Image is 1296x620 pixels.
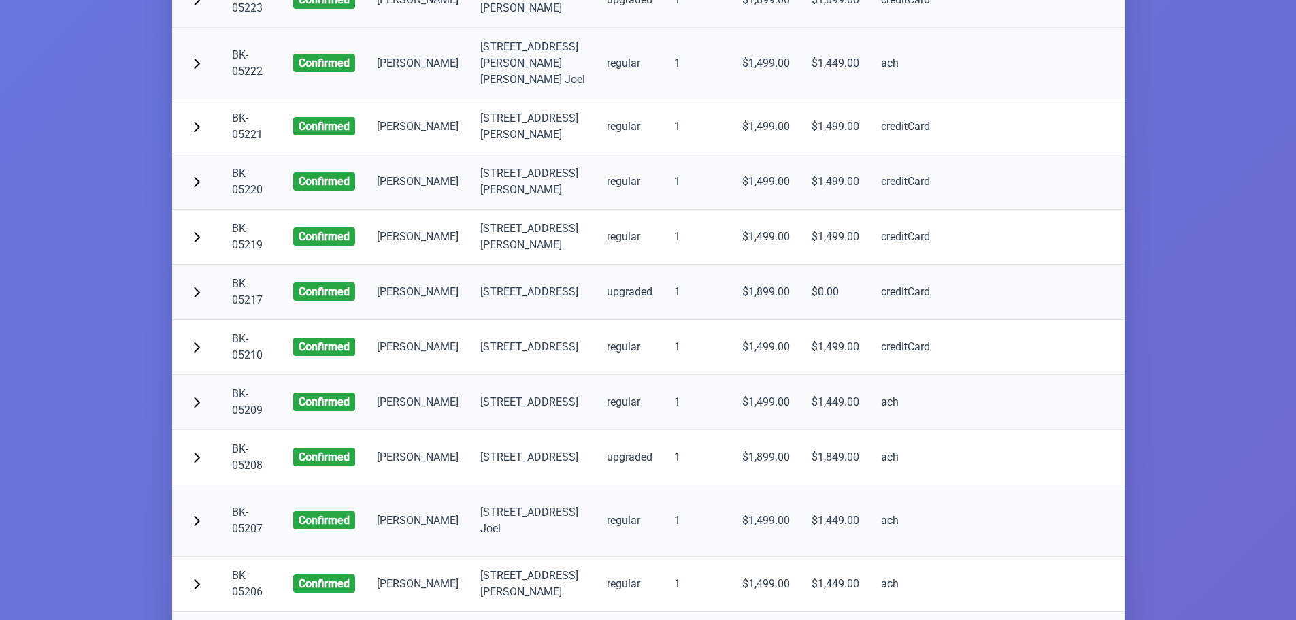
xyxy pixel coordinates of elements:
td: ach [870,375,941,430]
td: $1,499.00 [731,375,801,430]
td: [PERSON_NAME] [366,375,469,430]
td: regular [596,210,663,265]
td: [PERSON_NAME] [366,28,469,99]
td: $1,449.00 [801,375,870,430]
td: ר' [PERSON_NAME] הי"ו (BK-05173) [1115,485,1218,557]
td: 1 [663,430,731,485]
td: regular [596,28,663,99]
td: regular [596,154,663,210]
td: regular [596,320,663,375]
td: ach [870,485,941,557]
td: [STREET_ADDRESS] [469,265,596,320]
td: ach [870,557,941,612]
span: confirmed [293,574,355,593]
span: confirmed [293,117,355,135]
a: BK-05207 [232,506,263,535]
td: 1 [663,557,731,612]
td: $1,499.00 [731,557,801,612]
td: $1,499.00 [731,28,801,99]
td: [PERSON_NAME] [366,320,469,375]
td: 1 [663,265,731,320]
td: creditCard [870,99,941,154]
td: [PERSON_NAME] [366,265,469,320]
td: $1,499.00 [801,320,870,375]
td: [STREET_ADDRESS][PERSON_NAME] [469,557,596,612]
span: confirmed [293,227,355,246]
td: [STREET_ADDRESS] [469,320,596,375]
td: לעבאוויטש (BK-05116) [1115,320,1218,375]
td: $1,499.00 [801,210,870,265]
td: regular [596,557,663,612]
a: BK-05222 [232,48,263,78]
a: BK-05217 [232,277,263,306]
td: ach [870,430,941,485]
td: $1,499.00 [731,154,801,210]
td: מאשקאוויטש (BK-05169) [1115,375,1218,430]
td: 1 [663,320,731,375]
td: $1,499.00 [731,320,801,375]
td: 1 [663,154,731,210]
td: 1 [663,28,731,99]
td: upgraded [596,430,663,485]
td: creditCard [870,154,941,210]
a: BK-05209 [232,387,263,417]
td: creditCard [870,265,941,320]
td: מארקאוויטש (BK-05221) [1115,28,1218,99]
td: 1 [663,375,731,430]
td: creditCard [870,210,941,265]
span: confirmed [293,448,355,466]
td: upgraded [596,265,663,320]
td: 1 [663,485,731,557]
span: confirmed [293,338,355,356]
a: BK-05221 [232,112,263,141]
span: confirmed [293,54,355,72]
td: [STREET_ADDRESS][PERSON_NAME][PERSON_NAME] Joel [469,28,596,99]
td: [STREET_ADDRESS] Joel [469,485,596,557]
td: $1,499.00 [731,99,801,154]
td: $1,499.00 [801,154,870,210]
td: regular [596,375,663,430]
td: $1,899.00 [731,265,801,320]
td: 1 [663,99,731,154]
td: regular [596,99,663,154]
span: confirmed [293,282,355,301]
td: $0.00 [801,265,870,320]
td: [PERSON_NAME] [366,210,469,265]
td: [STREET_ADDRESS] [469,375,596,430]
td: $1,899.00 [731,430,801,485]
td: [STREET_ADDRESS] [PERSON_NAME] [469,99,596,154]
td: $1,449.00 [801,28,870,99]
td: [PERSON_NAME] [366,557,469,612]
td: $1,849.00 [801,430,870,485]
a: BK-05220 [232,167,263,196]
span: confirmed [293,172,355,191]
td: [PERSON_NAME] [366,99,469,154]
td: $1,449.00 [801,485,870,557]
td: creditCard [870,320,941,375]
a: BK-05219 [232,222,263,251]
td: $1,499.00 [801,99,870,154]
td: 1 [663,210,731,265]
a: BK-05208 [232,442,263,472]
td: [STREET_ADDRESS][PERSON_NAME] [469,210,596,265]
span: confirmed [293,393,355,411]
td: לעווינגער (BK-05219) [1115,154,1218,210]
td: [STREET_ADDRESS][PERSON_NAME] [469,154,596,210]
td: [PERSON_NAME] [366,430,469,485]
a: BK-05210 [232,332,263,361]
td: $1,449.00 [801,557,870,612]
td: $1,499.00 [731,210,801,265]
td: $1,499.00 [731,485,801,557]
a: BK-05206 [232,569,263,598]
td: [PERSON_NAME] [366,485,469,557]
td: regular [596,485,663,557]
td: [STREET_ADDRESS] [469,430,596,485]
td: ach [870,28,941,99]
td: [PERSON_NAME] [366,154,469,210]
span: confirmed [293,511,355,529]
